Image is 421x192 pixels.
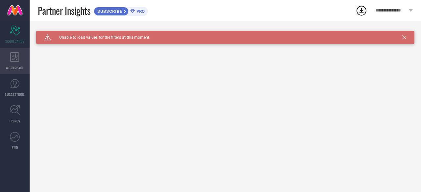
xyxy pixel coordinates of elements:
[356,5,367,16] div: Open download list
[94,9,124,14] span: SUBSCRIBE
[6,65,24,70] span: WORKSPACE
[51,35,150,40] span: Unable to load values for the filters at this moment.
[12,145,18,150] span: FWD
[38,4,90,17] span: Partner Insights
[5,92,25,97] span: SUGGESTIONS
[135,9,145,14] span: PRO
[36,31,414,36] div: Unable to load filters at this moment. Please try later.
[9,118,20,123] span: TRENDS
[94,5,148,16] a: SUBSCRIBEPRO
[5,39,25,44] span: SCORECARDS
